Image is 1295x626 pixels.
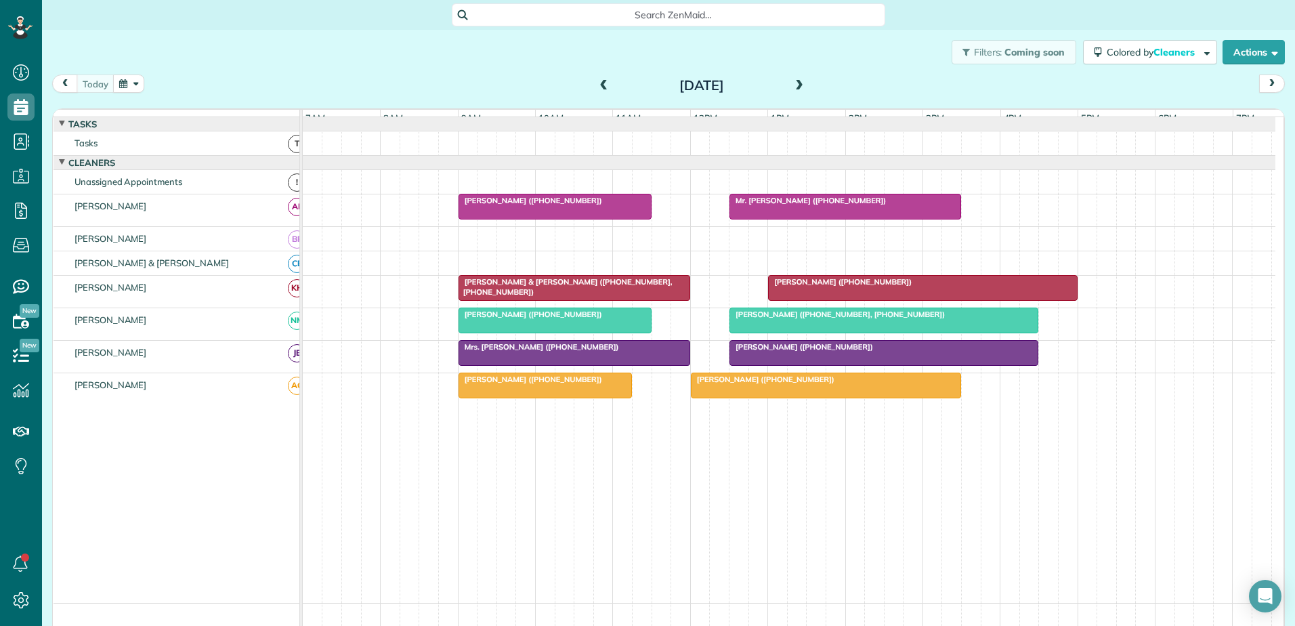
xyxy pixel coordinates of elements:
[72,201,150,211] span: [PERSON_NAME]
[846,112,870,123] span: 2pm
[458,310,603,319] span: [PERSON_NAME] ([PHONE_NUMBER])
[288,173,306,192] span: !
[690,375,835,384] span: [PERSON_NAME] ([PHONE_NUMBER])
[288,279,306,297] span: KH
[288,230,306,249] span: BR
[1249,580,1281,612] div: Open Intercom Messenger
[458,277,673,296] span: [PERSON_NAME] & [PERSON_NAME] ([PHONE_NUMBER], [PHONE_NUMBER])
[691,112,720,123] span: 12pm
[1107,46,1200,58] span: Colored by
[458,375,603,384] span: [PERSON_NAME] ([PHONE_NUMBER])
[52,75,78,93] button: prev
[1233,112,1257,123] span: 7pm
[613,112,643,123] span: 11am
[923,112,947,123] span: 3pm
[303,112,328,123] span: 7am
[72,257,232,268] span: [PERSON_NAME] & [PERSON_NAME]
[1004,46,1065,58] span: Coming soon
[767,277,912,287] span: [PERSON_NAME] ([PHONE_NUMBER])
[768,112,792,123] span: 1pm
[1155,112,1179,123] span: 6pm
[72,379,150,390] span: [PERSON_NAME]
[288,135,306,153] span: T
[1083,40,1217,64] button: Colored byCleaners
[1001,112,1025,123] span: 4pm
[288,198,306,216] span: AF
[72,176,185,187] span: Unassigned Appointments
[72,347,150,358] span: [PERSON_NAME]
[729,310,946,319] span: [PERSON_NAME] ([PHONE_NUMBER], [PHONE_NUMBER])
[288,255,306,273] span: CB
[77,75,114,93] button: today
[458,196,603,205] span: [PERSON_NAME] ([PHONE_NUMBER])
[72,314,150,325] span: [PERSON_NAME]
[1078,112,1102,123] span: 5pm
[1223,40,1285,64] button: Actions
[20,304,39,318] span: New
[72,282,150,293] span: [PERSON_NAME]
[536,112,566,123] span: 10am
[20,339,39,352] span: New
[72,233,150,244] span: [PERSON_NAME]
[617,78,786,93] h2: [DATE]
[458,342,620,352] span: Mrs. [PERSON_NAME] ([PHONE_NUMBER])
[974,46,1002,58] span: Filters:
[66,157,118,168] span: Cleaners
[288,344,306,362] span: JB
[1153,46,1197,58] span: Cleaners
[66,119,100,129] span: Tasks
[381,112,406,123] span: 8am
[1259,75,1285,93] button: next
[729,196,887,205] span: Mr. [PERSON_NAME] ([PHONE_NUMBER])
[459,112,484,123] span: 9am
[288,312,306,330] span: NM
[729,342,874,352] span: [PERSON_NAME] ([PHONE_NUMBER])
[288,377,306,395] span: AG
[72,138,100,148] span: Tasks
